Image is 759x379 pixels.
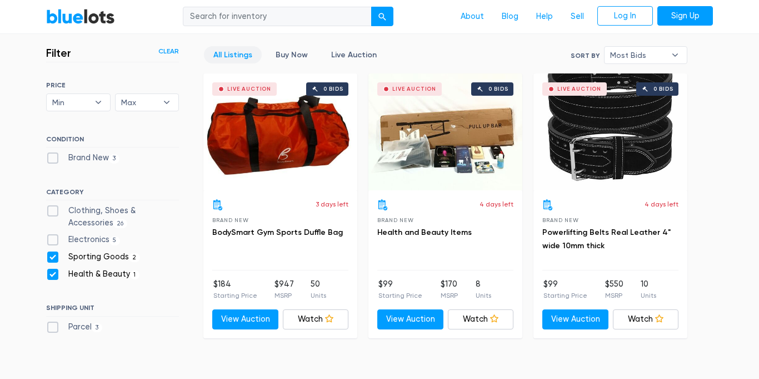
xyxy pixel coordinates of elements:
p: MSRP [605,291,623,301]
b: ▾ [87,94,110,111]
li: $947 [274,278,294,301]
a: View Auction [377,309,443,329]
label: Sort By [571,51,600,61]
a: Live Auction 0 bids [533,73,687,190]
p: Starting Price [213,291,257,301]
span: 26 [113,219,127,228]
h6: SHIPPING UNIT [46,304,179,316]
span: Most Bids [610,47,666,63]
a: Powerlifting Belts Real Leather 4" wide 10mm thick [542,228,671,250]
a: Log In [597,6,653,26]
a: Health and Beauty Items [377,228,472,237]
p: MSRP [441,291,458,301]
h3: Filter [46,46,71,60]
p: Starting Price [543,291,587,301]
a: About [452,6,493,27]
a: All Listings [204,46,262,63]
label: Electronics [46,234,120,246]
li: $99 [378,278,422,301]
p: Starting Price [378,291,422,301]
span: Brand New [377,217,413,223]
label: Health & Beauty [46,268,139,280]
label: Sporting Goods [46,251,140,263]
div: Live Auction [227,86,271,92]
div: Live Auction [557,86,601,92]
p: Units [311,291,326,301]
span: 3 [109,154,119,163]
a: Watch [613,309,679,329]
h6: CATEGORY [46,188,179,200]
span: Brand New [212,217,248,223]
label: Parcel [46,321,102,333]
li: 50 [311,278,326,301]
h6: CONDITION [46,135,179,147]
li: $170 [441,278,458,301]
h6: PRICE [46,81,179,89]
span: Min [52,94,89,111]
p: MSRP [274,291,294,301]
a: Watch [448,309,514,329]
div: 0 bids [323,86,343,92]
a: Live Auction 0 bids [368,73,522,190]
label: Brand New [46,152,119,164]
label: Clothing, Shoes & Accessories [46,205,179,229]
a: Clear [158,46,179,56]
a: View Auction [212,309,278,329]
b: ▾ [663,47,687,63]
li: $99 [543,278,587,301]
a: View Auction [542,309,608,329]
span: Brand New [542,217,578,223]
a: Watch [283,309,349,329]
p: 4 days left [480,199,513,209]
span: 5 [109,237,120,245]
p: 4 days left [645,199,678,209]
a: Live Auction [322,46,386,63]
p: Units [476,291,491,301]
div: 0 bids [653,86,673,92]
li: $184 [213,278,257,301]
a: Sell [562,6,593,27]
a: Help [527,6,562,27]
p: Units [641,291,656,301]
span: 3 [92,323,102,332]
li: 8 [476,278,491,301]
a: Buy Now [266,46,317,63]
p: 3 days left [316,199,348,209]
a: Live Auction 0 bids [203,73,357,190]
span: 2 [129,253,140,262]
a: BodySmart Gym Sports Duffle Bag [212,228,343,237]
span: 1 [130,270,139,279]
div: 0 bids [488,86,508,92]
li: 10 [641,278,656,301]
a: Sign Up [657,6,713,26]
a: BlueLots [46,8,115,24]
span: Max [121,94,158,111]
input: Search for inventory [183,7,372,27]
div: Live Auction [392,86,436,92]
a: Blog [493,6,527,27]
li: $550 [605,278,623,301]
b: ▾ [155,94,178,111]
